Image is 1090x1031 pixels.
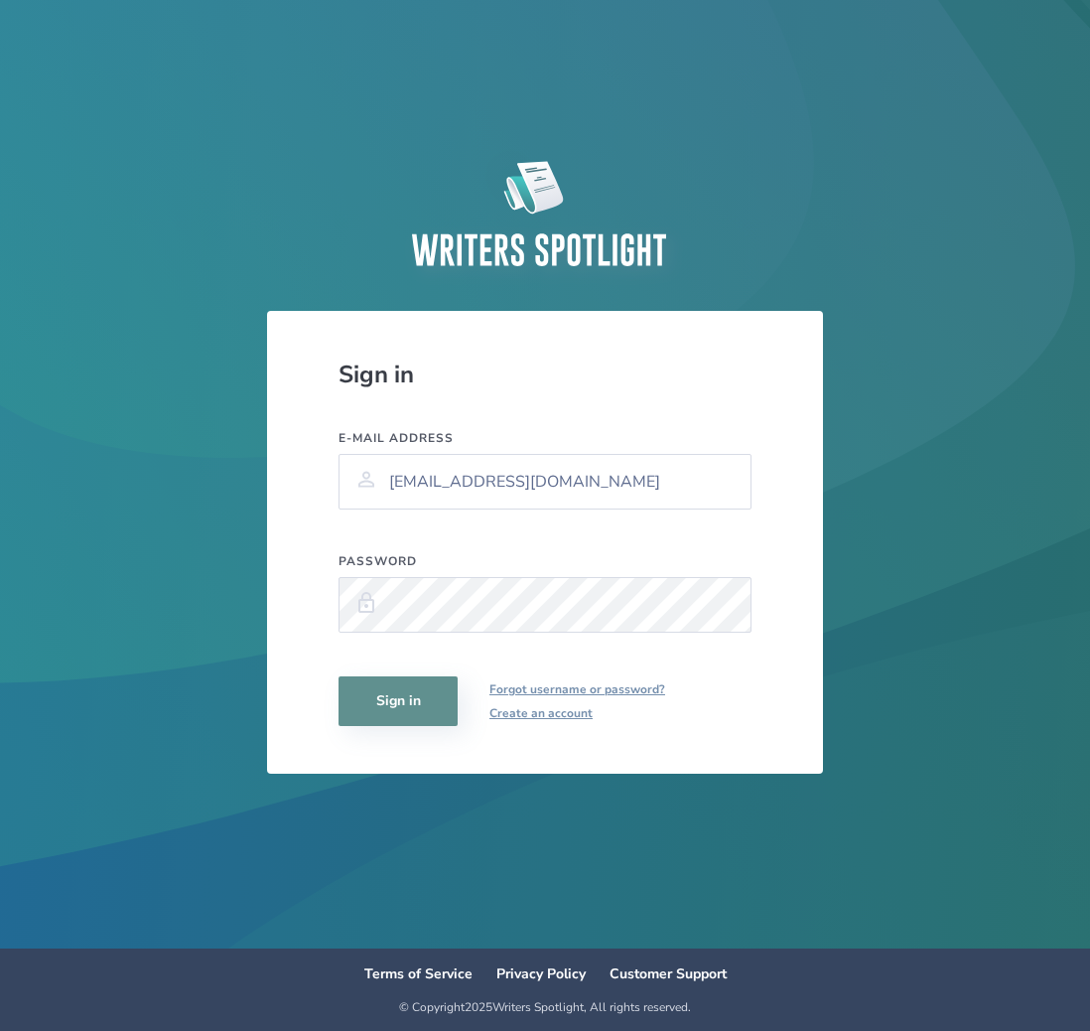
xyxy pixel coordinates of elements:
div: © Copyright 2025 Writers Spotlight, All rights reserved. [399,999,691,1015]
label: E-mail address [339,430,751,446]
div: Sign in [339,359,751,390]
a: Terms of Service [364,964,473,983]
input: example@domain.com [339,454,751,510]
a: Customer Support [610,964,727,983]
button: Sign in [339,676,458,726]
a: Create an account [489,701,665,725]
a: Privacy Policy [496,964,586,983]
a: Forgot username or password? [489,677,665,701]
label: Password [339,553,751,569]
